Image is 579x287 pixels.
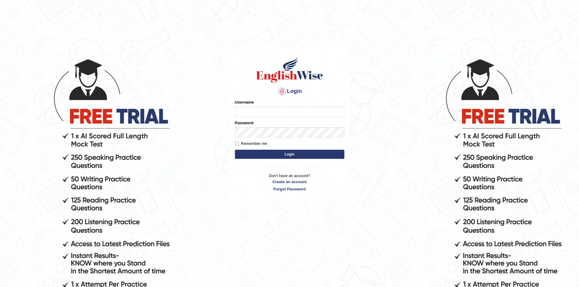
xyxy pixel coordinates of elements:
a: Forgot Password [235,186,344,192]
label: Password [235,120,253,126]
p: Don't have an account? [235,173,344,192]
input: Remember me [235,142,239,146]
label: Username [235,99,254,105]
img: Logo of English Wise sign in for intelligent practice with AI [255,56,324,84]
h4: Login [235,87,344,96]
label: Remember me [235,141,267,147]
button: Login [235,150,344,159]
a: Create an account [235,179,344,185]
